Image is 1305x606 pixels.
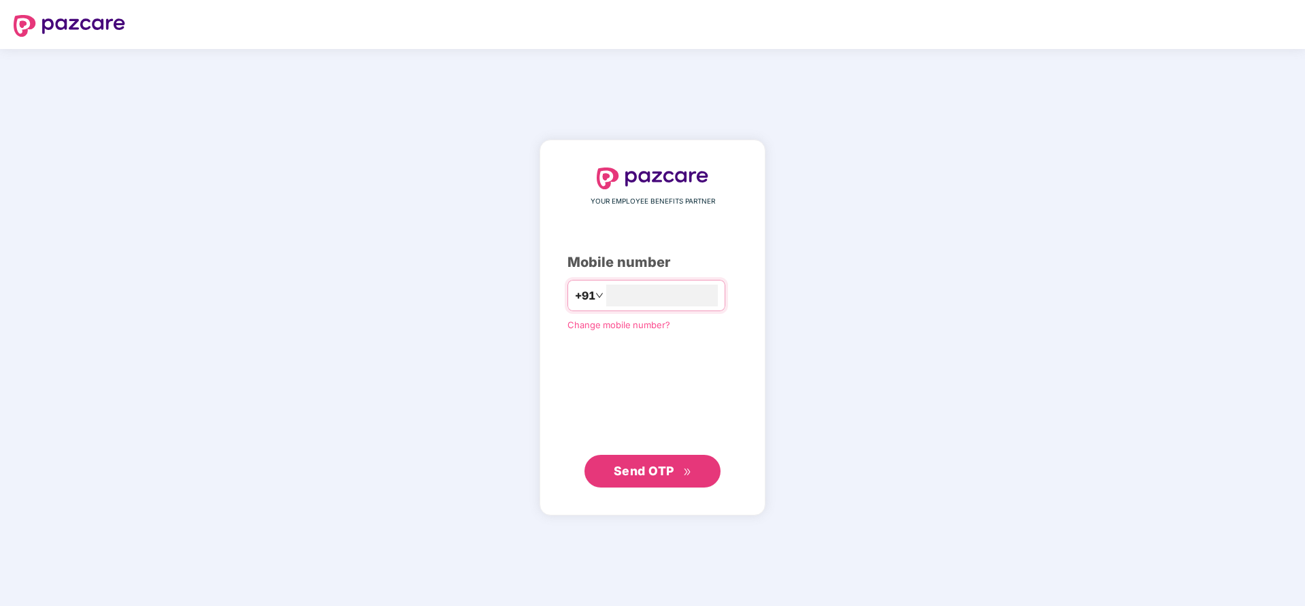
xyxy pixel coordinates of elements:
[683,468,692,477] span: double-right
[614,464,674,478] span: Send OTP
[591,196,715,207] span: YOUR EMPLOYEE BENEFITS PARTNER
[567,252,738,273] div: Mobile number
[595,291,604,300] span: down
[575,287,595,304] span: +91
[567,319,670,330] a: Change mobile number?
[584,455,721,488] button: Send OTPdouble-right
[597,168,708,189] img: logo
[14,15,125,37] img: logo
